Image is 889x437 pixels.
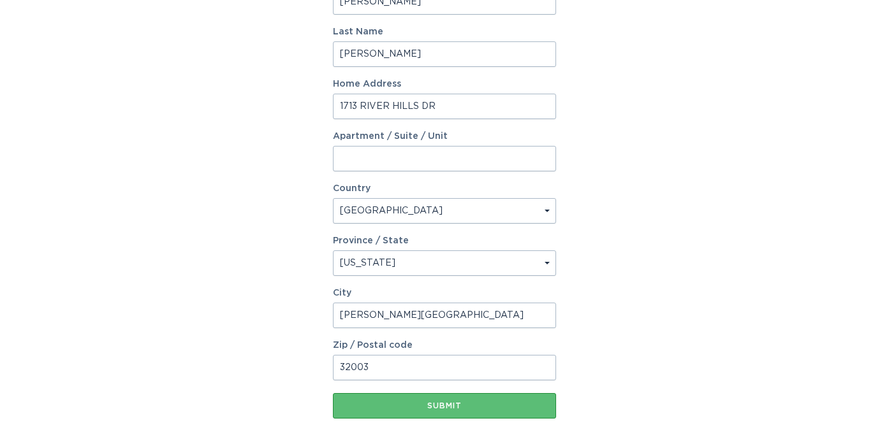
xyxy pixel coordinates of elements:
[333,289,556,297] label: City
[339,402,550,410] div: Submit
[333,184,371,193] label: Country
[333,236,409,245] label: Province / State
[333,27,556,36] label: Last Name
[333,341,556,350] label: Zip / Postal code
[333,132,556,141] label: Apartment / Suite / Unit
[333,80,556,89] label: Home Address
[333,393,556,419] button: Submit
